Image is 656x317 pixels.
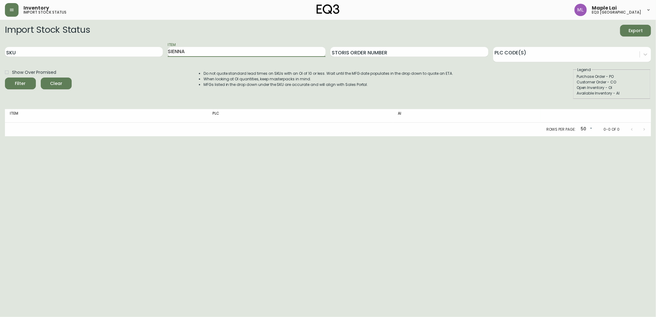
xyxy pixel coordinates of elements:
button: Clear [41,78,72,89]
h5: eq3 [GEOGRAPHIC_DATA] [592,11,641,14]
span: Show Over Promised [12,69,56,76]
th: Item [5,109,208,123]
div: Open Inventory - OI [577,85,647,91]
p: Rows per page: [546,127,576,132]
div: Available Inventory - AI [577,91,647,96]
div: 50 [578,124,594,134]
h2: Import Stock Status [5,25,90,36]
th: AI [393,109,541,123]
div: Purchase Order - PO [577,74,647,79]
img: 61e28cffcf8cc9f4e300d877dd684943 [574,4,587,16]
li: When looking at OI quantities, keep masterpacks in mind. [204,76,453,82]
button: Export [620,25,651,36]
legend: Legend [577,67,592,73]
img: logo [317,4,339,14]
span: Export [625,27,646,35]
span: Maple Lai [592,6,617,11]
div: Customer Order - CO [577,79,647,85]
button: Filter [5,78,36,89]
div: Filter [15,80,26,87]
li: Do not quote standard lead times on SKUs with an OI of 10 or less. Wait until the MFG date popula... [204,71,453,76]
h5: import stock status [23,11,66,14]
span: Inventory [23,6,49,11]
li: MFGs listed in the drop down under the SKU are accurate and will align with Sales Portal. [204,82,453,87]
p: 0-0 of 0 [603,127,620,132]
span: Clear [46,80,67,87]
th: PLC [208,109,393,123]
